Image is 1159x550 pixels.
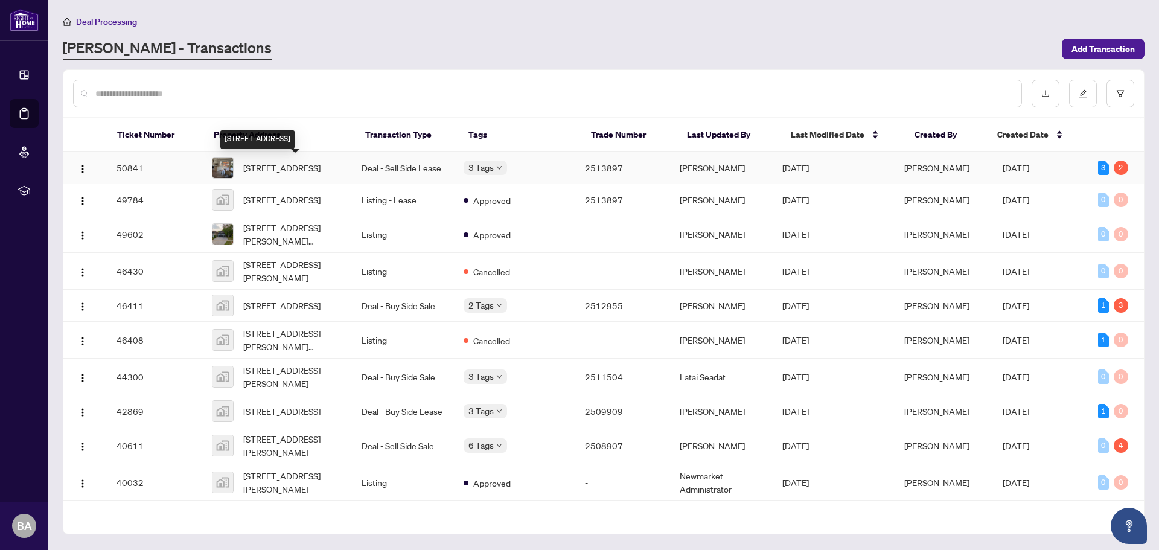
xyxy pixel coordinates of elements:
[1079,89,1087,98] span: edit
[1003,440,1029,451] span: [DATE]
[352,427,454,464] td: Deal - Sell Side Sale
[78,442,88,452] img: Logo
[468,404,494,418] span: 3 Tags
[904,162,969,173] span: [PERSON_NAME]
[1098,298,1109,313] div: 1
[1114,475,1128,490] div: 0
[1003,266,1029,277] span: [DATE]
[904,334,969,345] span: [PERSON_NAME]
[243,221,342,248] span: [STREET_ADDRESS][PERSON_NAME][PERSON_NAME]
[107,253,202,290] td: 46430
[781,118,905,152] th: Last Modified Date
[78,373,88,383] img: Logo
[677,118,781,152] th: Last Updated By
[670,152,772,184] td: [PERSON_NAME]
[352,253,454,290] td: Listing
[1106,80,1134,107] button: filter
[107,359,202,395] td: 44300
[243,193,321,206] span: [STREET_ADDRESS]
[575,253,671,290] td: -
[243,363,342,390] span: [STREET_ADDRESS][PERSON_NAME]
[1003,194,1029,205] span: [DATE]
[107,395,202,427] td: 42869
[1003,406,1029,417] span: [DATE]
[1114,227,1128,241] div: 0
[73,261,92,281] button: Logo
[904,477,969,488] span: [PERSON_NAME]
[782,162,809,173] span: [DATE]
[107,464,202,501] td: 40032
[220,130,295,149] div: [STREET_ADDRESS]
[76,16,137,27] span: Deal Processing
[670,216,772,253] td: [PERSON_NAME]
[575,152,671,184] td: 2513897
[243,161,321,174] span: [STREET_ADDRESS]
[10,9,39,31] img: logo
[468,298,494,312] span: 2 Tags
[212,295,233,316] img: thumbnail-img
[78,196,88,206] img: Logo
[78,231,88,240] img: Logo
[1114,404,1128,418] div: 0
[63,38,272,60] a: [PERSON_NAME] - Transactions
[1116,89,1125,98] span: filter
[243,299,321,312] span: [STREET_ADDRESS]
[73,225,92,244] button: Logo
[352,464,454,501] td: Listing
[107,427,202,464] td: 40611
[1114,161,1128,175] div: 2
[243,327,342,353] span: [STREET_ADDRESS][PERSON_NAME][PERSON_NAME]
[904,371,969,382] span: [PERSON_NAME]
[352,184,454,216] td: Listing - Lease
[1062,39,1145,59] button: Add Transaction
[352,216,454,253] td: Listing
[459,118,581,152] th: Tags
[243,469,342,496] span: [STREET_ADDRESS][PERSON_NAME]
[1003,477,1029,488] span: [DATE]
[782,194,809,205] span: [DATE]
[1098,369,1109,384] div: 0
[78,479,88,488] img: Logo
[73,190,92,209] button: Logo
[782,334,809,345] span: [DATE]
[904,300,969,311] span: [PERSON_NAME]
[575,216,671,253] td: -
[575,427,671,464] td: 2508907
[352,290,454,322] td: Deal - Buy Side Sale
[73,158,92,177] button: Logo
[243,432,342,459] span: [STREET_ADDRESS][PERSON_NAME]
[17,517,32,534] span: BA
[782,266,809,277] span: [DATE]
[782,440,809,451] span: [DATE]
[1098,193,1109,207] div: 0
[1069,80,1097,107] button: edit
[670,427,772,464] td: [PERSON_NAME]
[782,371,809,382] span: [DATE]
[78,302,88,312] img: Logo
[1003,334,1029,345] span: [DATE]
[73,296,92,315] button: Logo
[670,395,772,427] td: [PERSON_NAME]
[63,18,71,26] span: home
[1114,264,1128,278] div: 0
[904,266,969,277] span: [PERSON_NAME]
[1114,438,1128,453] div: 4
[352,152,454,184] td: Deal - Sell Side Lease
[496,165,502,171] span: down
[212,190,233,210] img: thumbnail-img
[575,184,671,216] td: 2513897
[352,395,454,427] td: Deal - Buy Side Lease
[468,438,494,452] span: 6 Tags
[670,359,772,395] td: Latai Seadat
[212,401,233,421] img: thumbnail-img
[1098,404,1109,418] div: 1
[212,472,233,493] img: thumbnail-img
[670,322,772,359] td: [PERSON_NAME]
[575,322,671,359] td: -
[352,359,454,395] td: Deal - Buy Side Sale
[107,322,202,359] td: 46408
[782,477,809,488] span: [DATE]
[1003,162,1029,173] span: [DATE]
[782,229,809,240] span: [DATE]
[575,290,671,322] td: 2512955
